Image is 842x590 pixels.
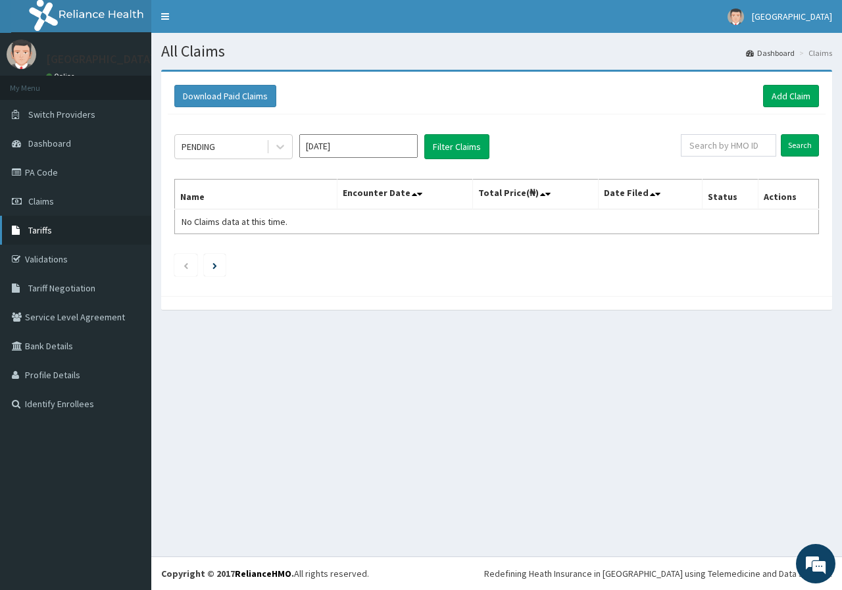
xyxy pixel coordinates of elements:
[472,180,598,210] th: Total Price(₦)
[175,180,337,210] th: Name
[746,47,795,59] a: Dashboard
[702,180,758,210] th: Status
[151,556,842,590] footer: All rights reserved.
[752,11,832,22] span: [GEOGRAPHIC_DATA]
[182,140,215,153] div: PENDING
[46,53,155,65] p: [GEOGRAPHIC_DATA]
[781,134,819,157] input: Search
[183,259,189,271] a: Previous page
[728,9,744,25] img: User Image
[28,109,95,120] span: Switch Providers
[337,180,472,210] th: Encounter Date
[7,39,36,69] img: User Image
[212,259,217,271] a: Next page
[235,568,291,579] a: RelianceHMO
[46,72,78,81] a: Online
[161,43,832,60] h1: All Claims
[174,85,276,107] button: Download Paid Claims
[182,216,287,228] span: No Claims data at this time.
[796,47,832,59] li: Claims
[161,568,294,579] strong: Copyright © 2017 .
[681,134,776,157] input: Search by HMO ID
[763,85,819,107] a: Add Claim
[28,282,95,294] span: Tariff Negotiation
[758,180,818,210] th: Actions
[28,137,71,149] span: Dashboard
[299,134,418,158] input: Select Month and Year
[28,224,52,236] span: Tariffs
[598,180,702,210] th: Date Filed
[28,195,54,207] span: Claims
[484,567,832,580] div: Redefining Heath Insurance in [GEOGRAPHIC_DATA] using Telemedicine and Data Science!
[424,134,489,159] button: Filter Claims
